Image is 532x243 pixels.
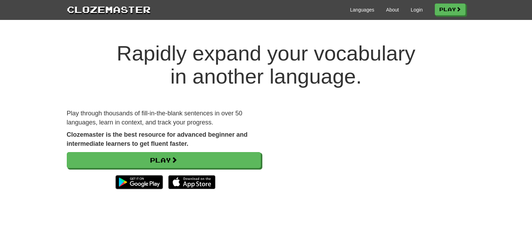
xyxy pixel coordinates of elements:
[435,3,466,15] a: Play
[386,6,399,13] a: About
[411,6,423,13] a: Login
[67,3,151,16] a: Clozemaster
[350,6,374,13] a: Languages
[67,109,261,127] p: Play through thousands of fill-in-the-blank sentences in over 50 languages, learn in context, and...
[112,172,166,193] img: Get it on Google Play
[67,131,248,147] strong: Clozemaster is the best resource for advanced beginner and intermediate learners to get fluent fa...
[67,152,261,168] a: Play
[168,175,215,189] img: Download_on_the_App_Store_Badge_US-UK_135x40-25178aeef6eb6b83b96f5f2d004eda3bffbb37122de64afbaef7...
